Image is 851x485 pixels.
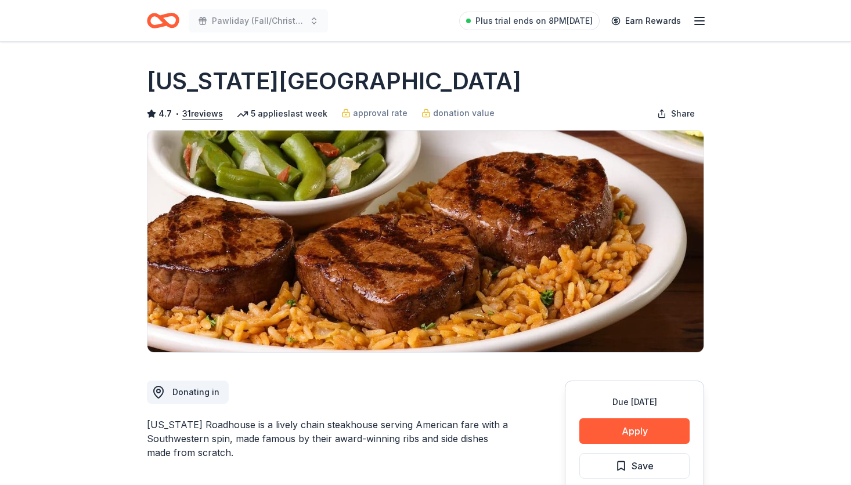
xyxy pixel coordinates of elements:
[579,395,690,409] div: Due [DATE]
[579,453,690,479] button: Save
[648,102,704,125] button: Share
[147,7,179,34] a: Home
[147,131,704,352] img: Image for Texas Roadhouse
[459,12,600,30] a: Plus trial ends on 8PM[DATE]
[172,387,219,397] span: Donating in
[175,109,179,118] span: •
[353,106,408,120] span: approval rate
[182,107,223,121] button: 31reviews
[475,14,593,28] span: Plus trial ends on 8PM[DATE]
[147,418,509,459] div: [US_STATE] Roadhouse is a lively chain steakhouse serving American fare with a Southwestern spin,...
[158,107,172,121] span: 4.7
[632,458,654,473] span: Save
[579,418,690,444] button: Apply
[189,9,328,32] button: Pawliday (Fall/Christmas) Auction
[604,10,688,31] a: Earn Rewards
[671,107,695,121] span: Share
[421,106,495,120] a: donation value
[237,107,327,121] div: 5 applies last week
[433,106,495,120] span: donation value
[341,106,408,120] a: approval rate
[212,14,305,28] span: Pawliday (Fall/Christmas) Auction
[147,65,521,97] h1: [US_STATE][GEOGRAPHIC_DATA]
